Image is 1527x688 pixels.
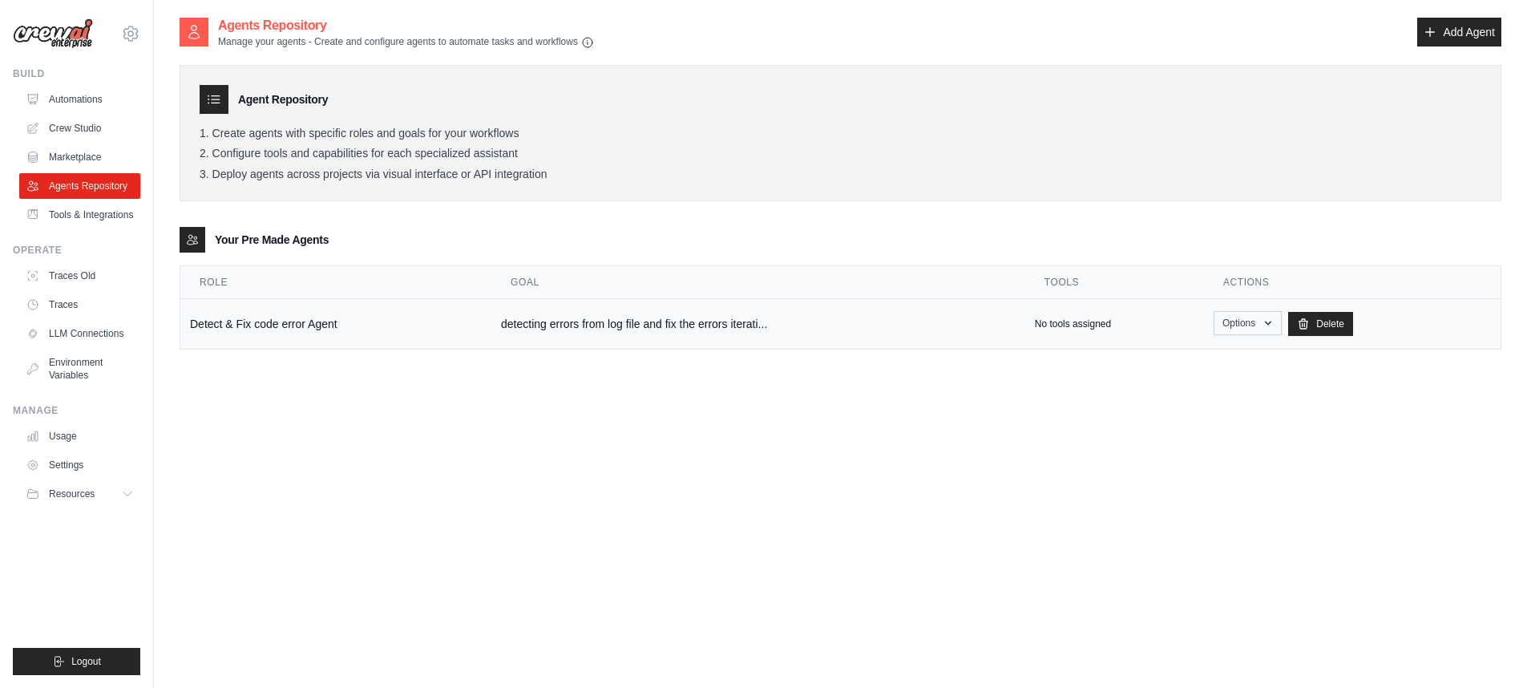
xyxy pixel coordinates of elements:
[218,16,594,35] h2: Agents Repository
[71,655,101,668] span: Logout
[1288,312,1353,336] a: Delete
[19,452,140,478] a: Settings
[1417,18,1501,47] a: Add Agent
[19,350,140,388] a: Environment Variables
[180,266,491,299] th: Role
[19,144,140,170] a: Marketplace
[238,91,328,107] h3: Agent Repository
[19,115,140,141] a: Crew Studio
[200,147,1481,161] li: Configure tools and capabilities for each specialized assistant
[1035,318,1111,330] p: No tools assigned
[19,481,140,507] button: Resources
[19,263,140,289] a: Traces Old
[491,299,1025,350] td: detecting errors from log file and fix the errors iterati...
[19,321,140,346] a: LLM Connections
[19,173,140,199] a: Agents Repository
[19,292,140,318] a: Traces
[215,232,329,248] h3: Your Pre Made Agents
[200,127,1481,141] li: Create agents with specific roles and goals for your workflows
[13,18,93,49] img: Logo
[13,404,140,417] div: Manage
[491,266,1025,299] th: Goal
[1025,266,1204,299] th: Tools
[13,648,140,675] button: Logout
[1204,266,1501,299] th: Actions
[19,202,140,228] a: Tools & Integrations
[1214,311,1282,335] button: Options
[180,299,491,350] td: Detect & Fix code error Agent
[19,87,140,112] a: Automations
[49,488,95,500] span: Resources
[200,168,1481,182] li: Deploy agents across projects via visual interface or API integration
[19,423,140,449] a: Usage
[13,244,140,257] div: Operate
[218,35,594,49] p: Manage your agents - Create and configure agents to automate tasks and workflows
[13,67,140,80] div: Build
